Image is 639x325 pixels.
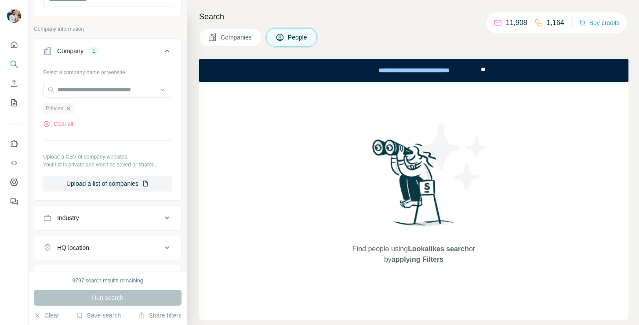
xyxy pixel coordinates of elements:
button: Dashboard [7,174,21,190]
button: Industry [34,207,181,228]
span: Lookalikes search [408,245,469,253]
img: Avatar [7,9,21,23]
button: Use Surfe API [7,155,21,171]
button: Enrich CSV [7,76,21,91]
div: Industry [57,213,79,222]
div: 9797 search results remaining [73,277,143,285]
p: Upload a CSV of company websites. [43,153,172,161]
button: Buy credits [579,17,620,29]
button: Use Surfe on LinkedIn [7,136,21,152]
button: Share filters [138,311,182,320]
img: Surfe Illustration - Stars [414,117,493,196]
h4: Search [199,11,628,23]
button: Company1 [34,40,181,65]
div: Select a company name or website [43,65,172,76]
p: Your list is private and won't be saved or shared. [43,161,172,169]
p: 11,908 [506,18,527,28]
img: Surfe Illustration - Woman searching with binoculars [368,137,460,235]
div: 1 [89,47,99,55]
button: Quick start [7,37,21,53]
button: HQ location [34,237,181,258]
span: Companies [221,33,253,42]
button: Save search [76,311,121,320]
p: 1,164 [547,18,564,28]
div: HQ location [57,243,89,252]
button: Clear all [43,120,73,128]
button: My lists [7,95,21,111]
p: Company information [34,25,182,33]
span: People [288,33,308,42]
span: applying Filters [392,256,443,263]
iframe: Banner [199,59,628,82]
button: Search [7,56,21,72]
div: Company [57,47,84,55]
button: Feedback [7,194,21,209]
button: Upload a list of companies [43,176,172,191]
span: Find people using or by [343,244,484,265]
button: Clear [34,311,59,320]
span: Princes [46,105,63,112]
button: Annual revenue ($) [34,267,181,288]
